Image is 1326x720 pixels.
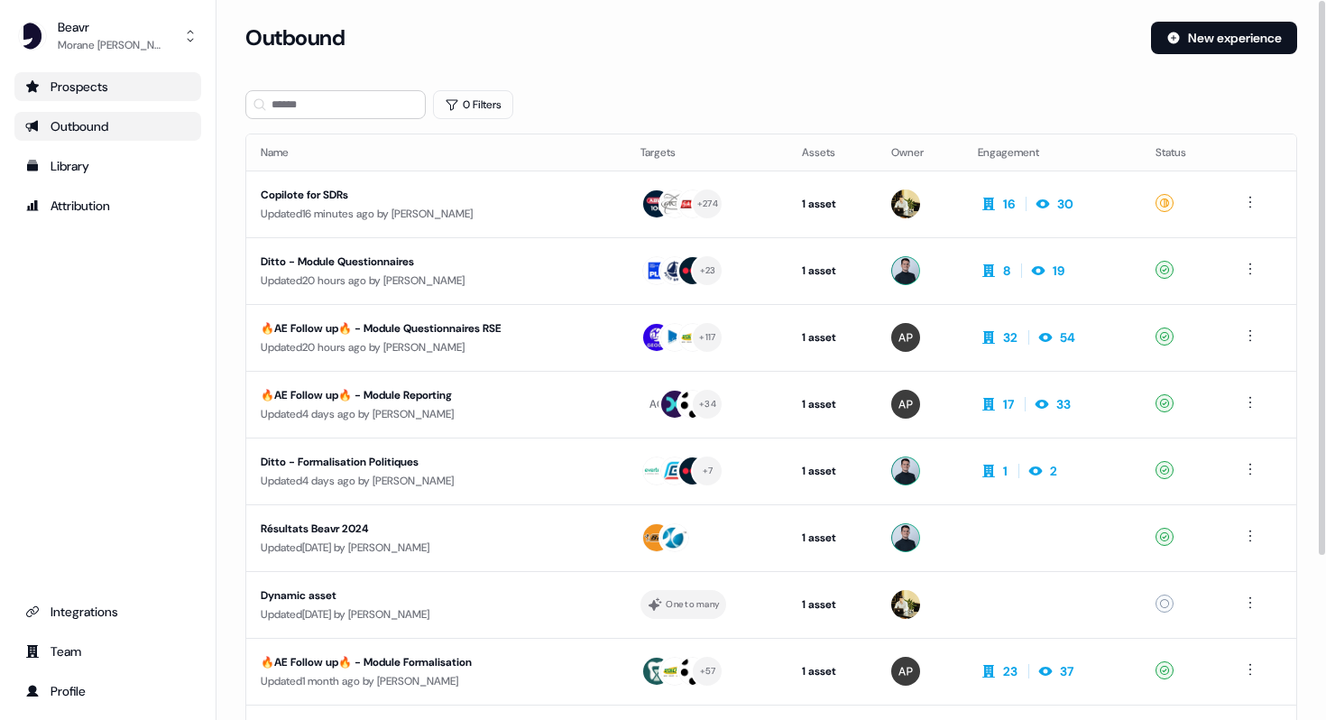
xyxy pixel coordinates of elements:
div: Team [25,642,190,660]
div: Prospects [25,78,190,96]
div: 54 [1060,328,1075,346]
a: Go to outbound experience [14,112,201,141]
div: Beavr [58,18,166,36]
div: 19 [1053,262,1064,280]
div: 30 [1057,195,1073,213]
img: Alexis [891,390,920,419]
div: Updated 16 minutes ago by [PERSON_NAME] [261,205,612,223]
div: 23 [1003,662,1018,680]
img: Ugo [891,256,920,285]
div: Updated 1 month ago by [PERSON_NAME] [261,672,612,690]
div: + 57 [700,663,716,679]
div: 1 asset [802,595,862,614]
button: New experience [1151,22,1297,54]
div: + 274 [697,196,718,212]
button: BeavrMorane [PERSON_NAME] [14,14,201,58]
div: Profile [25,682,190,700]
div: Dynamic asset [261,586,593,605]
div: Updated 4 days ago by [PERSON_NAME] [261,472,612,490]
th: Owner [877,134,963,171]
img: Ugo [891,523,920,552]
div: 1 asset [802,262,862,280]
div: 32 [1003,328,1018,346]
div: 1 asset [802,529,862,547]
div: Library [25,157,190,175]
div: Updated [DATE] by [PERSON_NAME] [261,539,612,557]
div: Copilote for SDRs [261,186,593,204]
div: 33 [1056,395,1071,413]
img: Alexis [891,657,920,686]
img: Armand [891,590,920,619]
th: Assets [787,134,877,171]
div: 8 [1003,262,1010,280]
a: Go to templates [14,152,201,180]
div: 1 asset [802,462,862,480]
th: Targets [626,134,787,171]
div: + 7 [703,463,714,479]
div: 🔥AE Follow up🔥 - Module Formalisation [261,653,593,671]
div: Outbound [25,117,190,135]
div: Morane [PERSON_NAME] [58,36,166,54]
h3: Outbound [245,24,345,51]
div: 1 asset [802,195,862,213]
a: Go to attribution [14,191,201,220]
th: Engagement [963,134,1141,171]
div: 37 [1060,662,1073,680]
a: Go to prospects [14,72,201,101]
div: + 23 [700,263,716,279]
div: 17 [1003,395,1014,413]
div: 🔥AE Follow up🔥 - Module Reporting [261,386,593,404]
div: Ditto - Formalisation Politiques [261,453,593,471]
div: Updated 20 hours ago by [PERSON_NAME] [261,272,612,290]
img: Alexis [891,323,920,352]
button: 0 Filters [433,90,513,119]
div: + 117 [699,329,715,346]
div: 1 asset [802,328,862,346]
a: Go to profile [14,677,201,706]
div: 16 [1003,195,1015,213]
div: 🔥AE Follow up🔥 - Module Questionnaires RSE [261,319,593,337]
div: Attribution [25,197,190,215]
div: Integrations [25,603,190,621]
div: 1 [1003,462,1008,480]
div: Ditto - Module Questionnaires [261,253,593,271]
div: 1 asset [802,395,862,413]
div: Updated 20 hours ago by [PERSON_NAME] [261,338,612,356]
th: Status [1141,134,1225,171]
img: Armand [891,189,920,218]
div: AC [649,395,665,413]
img: Ugo [891,457,920,485]
div: Updated [DATE] by [PERSON_NAME] [261,605,612,623]
a: Go to integrations [14,597,201,626]
div: + 34 [699,396,716,412]
th: Name [246,134,626,171]
div: 1 asset [802,662,862,680]
div: One to many [666,596,719,613]
a: Go to team [14,637,201,666]
div: Updated 4 days ago by [PERSON_NAME] [261,405,612,423]
div: 2 [1050,462,1057,480]
div: Résultats Beavr 2024 [261,520,593,538]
